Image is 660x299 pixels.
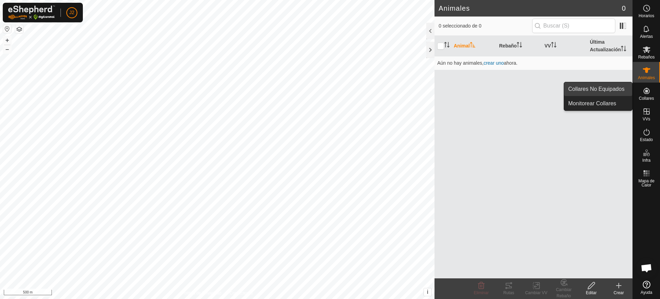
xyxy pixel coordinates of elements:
[635,179,658,187] span: Mapa de Calor
[638,55,654,59] span: Rebaños
[642,117,650,121] span: VVs
[495,290,522,296] div: Rutas
[577,290,605,296] div: Editar
[484,60,504,66] span: crear uno
[564,97,632,110] a: Monitorear Collares
[642,158,650,162] span: Infra
[8,6,55,20] img: Logo Gallagher
[622,3,626,13] span: 0
[474,290,488,295] span: Eliminar
[522,290,550,296] div: Cambiar VV
[496,36,542,56] th: Rebaño
[639,96,654,100] span: Collares
[424,288,431,296] button: i
[641,290,652,295] span: Ayuda
[15,25,23,33] button: Capas del Mapa
[439,4,622,12] h2: Animales
[69,9,75,16] span: J2
[640,138,653,142] span: Estado
[564,82,632,96] a: Collares No Equipados
[532,19,615,33] input: Buscar (S)
[639,14,654,18] span: Horarios
[434,56,632,70] td: Aún no hay animales, ahora.
[640,34,653,39] span: Alertas
[182,290,221,296] a: Política de Privacidad
[439,22,532,30] span: 0 seleccionado de 0
[427,289,428,295] span: i
[621,47,626,52] p-sorticon: Activar para ordenar
[517,43,522,49] p-sorticon: Activar para ordenar
[633,278,660,297] a: Ayuda
[568,85,625,93] span: Collares No Equipados
[3,25,11,33] button: Restablecer Mapa
[638,76,655,80] span: Animales
[444,43,450,49] p-sorticon: Activar para ordenar
[568,99,616,108] span: Monitorear Collares
[230,290,253,296] a: Contáctenos
[587,36,632,56] th: Última Actualización
[542,36,587,56] th: VV
[470,43,475,49] p-sorticon: Activar para ordenar
[551,43,557,49] p-sorticon: Activar para ordenar
[3,36,11,44] button: +
[605,290,632,296] div: Crear
[636,258,657,278] a: Chat abierto
[3,45,11,53] button: –
[451,36,496,56] th: Animal
[550,287,577,299] div: Cambiar Rebaño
